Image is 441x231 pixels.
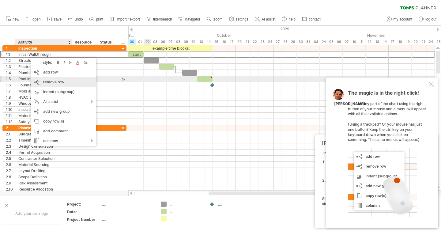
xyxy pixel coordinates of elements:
[128,45,213,51] div: example time blocks:
[67,202,101,207] div: Project:
[251,39,258,45] div: Wednesday, 22 October 2025
[6,45,15,51] div: 1
[67,209,101,214] div: Date:
[31,87,96,97] div: indent (subgroup)
[6,150,15,155] div: 2.4
[102,217,153,222] div: ....
[396,39,404,45] div: Tuesday, 18 November 2025
[182,39,190,45] div: Thursday, 9 October 2025
[18,180,69,186] div: Risk Assessment
[236,39,243,45] div: Monday, 20 October 2025
[18,113,69,119] div: Material Quality Assessment
[31,126,96,136] div: add comment
[412,39,419,45] div: Thursday, 20 November 2025
[385,15,414,23] a: my account
[18,88,69,94] div: Mold and Pest Inspection
[136,39,144,45] div: Wednesday, 1 October 2025
[31,116,96,126] div: copy row(s)
[145,15,174,23] a: filter/search
[170,216,203,222] div: ....
[427,39,435,45] div: Monday, 24 November 2025
[18,186,69,192] div: Resource Allocation
[13,17,19,21] span: new
[205,39,213,45] div: Tuesday, 14 October 2025
[100,39,113,45] div: Status
[309,17,321,21] span: contact
[18,64,69,70] div: Electrical System Check
[18,131,69,137] div: Budget Estimation
[102,202,153,207] div: ....
[18,150,69,155] div: Permit Acquisition
[243,39,251,45] div: Tuesday, 21 October 2025
[213,39,220,45] div: Wednesday, 15 October 2025
[6,162,15,168] div: 2.6
[253,15,277,23] a: AI assist
[151,39,159,45] div: Friday, 3 October 2025
[31,136,96,146] div: columns
[300,15,322,23] a: contact
[289,39,297,45] div: Wednesday, 29 October 2025
[3,202,60,225] div: Add your own logo
[128,51,144,57] div: start
[320,39,327,45] div: Tuesday, 4 November 2025
[31,107,96,116] div: add new group
[185,17,200,21] span: navigator
[348,90,428,217] div: Click on any part of the chart using the right button of your mouse and a menu will appear with a...
[18,107,69,112] div: Insulation Check
[67,217,101,222] div: Project Number
[417,15,438,23] a: log out
[34,60,55,65] div: style:
[262,17,275,21] span: AI assist
[177,15,202,23] a: navigator
[18,39,68,45] div: Activity
[6,82,15,88] div: 1.6
[88,15,105,23] a: print
[197,39,205,45] div: Monday, 13 October 2025
[304,39,312,45] div: Friday, 31 October 2025
[228,15,250,23] a: settings
[6,180,15,186] div: 2.9
[343,39,350,45] div: Friday, 7 November 2025
[31,67,96,77] div: add row
[220,39,228,45] div: Thursday, 16 October 2025
[153,17,172,21] span: filter/search
[366,39,373,45] div: Wednesday, 12 November 2025
[381,39,389,45] div: Friday, 14 November 2025
[236,17,248,21] span: settings
[6,125,15,131] div: 2
[4,15,21,23] a: new
[425,17,436,21] span: log out
[18,94,69,100] div: HVAC System Evaluation
[394,17,412,21] span: my account
[18,45,69,51] div: Inspection
[6,64,15,70] div: 1.3
[43,80,64,84] span: remove row
[348,122,422,142] span: (Using a trackpad? Or your mouse has just one button? Keep the ctrl key on your keyboard down whe...
[18,100,69,106] div: Window and Door Assessment
[18,156,69,161] div: Contractor Selection
[312,39,320,45] div: Monday, 3 November 2025
[66,15,85,23] a: undo
[128,39,136,45] div: Tuesday, 30 September 2025
[18,70,69,76] div: Plumbing System Check
[18,162,69,168] div: Material Sourcing
[6,156,15,161] div: 2.5
[288,17,296,21] span: help
[6,58,15,63] div: 1.2
[6,143,15,149] div: 2.3
[218,202,251,207] div: ....
[116,17,140,21] span: import / export
[136,32,312,39] div: October 2025
[348,90,419,99] span: The magic is in the right click!
[334,101,365,107] div: [PERSON_NAME]
[18,82,69,88] div: Foundation Examination
[274,39,281,45] div: Monday, 27 October 2025
[102,209,153,214] div: ....
[18,143,69,149] div: Design Consultation
[46,15,63,23] a: save
[96,17,103,21] span: print
[144,39,151,45] div: Thursday, 2 October 2025
[120,76,126,82] div: scroll to activity
[6,174,15,180] div: 2.8
[335,39,343,45] div: Thursday, 6 November 2025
